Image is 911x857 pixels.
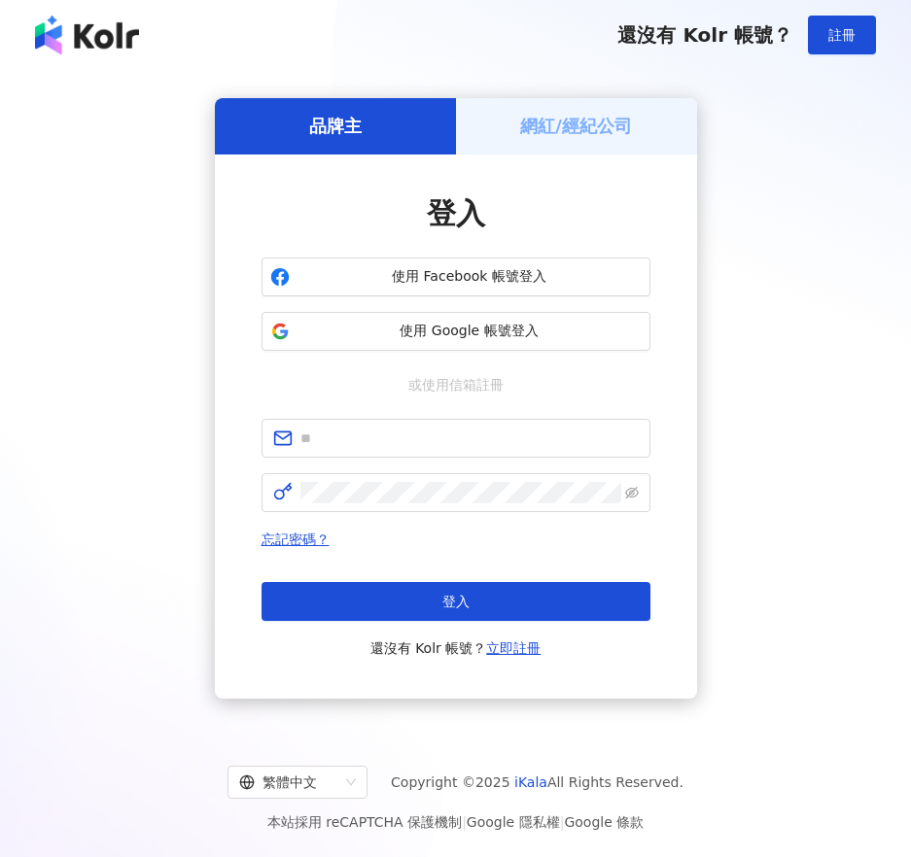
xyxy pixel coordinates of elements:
a: Google 隱私權 [467,814,560,830]
div: 繁體中文 [239,767,338,798]
span: | [462,814,467,830]
a: iKala [514,774,547,790]
button: 使用 Facebook 帳號登入 [262,257,650,296]
span: Copyright © 2025 All Rights Reserved. [391,771,683,794]
span: 本站採用 reCAPTCHA 保護機制 [267,810,644,834]
button: 登入 [262,582,650,621]
h5: 品牌主 [309,114,362,138]
span: | [560,814,565,830]
button: 註冊 [808,16,876,54]
span: 使用 Facebook 帳號登入 [298,267,642,287]
a: 立即註冊 [486,640,541,656]
button: 使用 Google 帳號登入 [262,312,650,351]
a: Google 條款 [564,814,644,830]
a: 忘記密碼？ [262,531,330,547]
span: 還沒有 Kolr 帳號？ [617,23,792,47]
span: 註冊 [828,27,856,43]
span: 使用 Google 帳號登入 [298,322,642,341]
span: 登入 [427,196,485,230]
span: 還沒有 Kolr 帳號？ [370,636,542,660]
img: logo [35,16,139,54]
h5: 網紅/經紀公司 [520,114,632,138]
span: 登入 [442,594,470,609]
span: eye-invisible [625,486,639,499]
span: 或使用信箱註冊 [395,374,517,395]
